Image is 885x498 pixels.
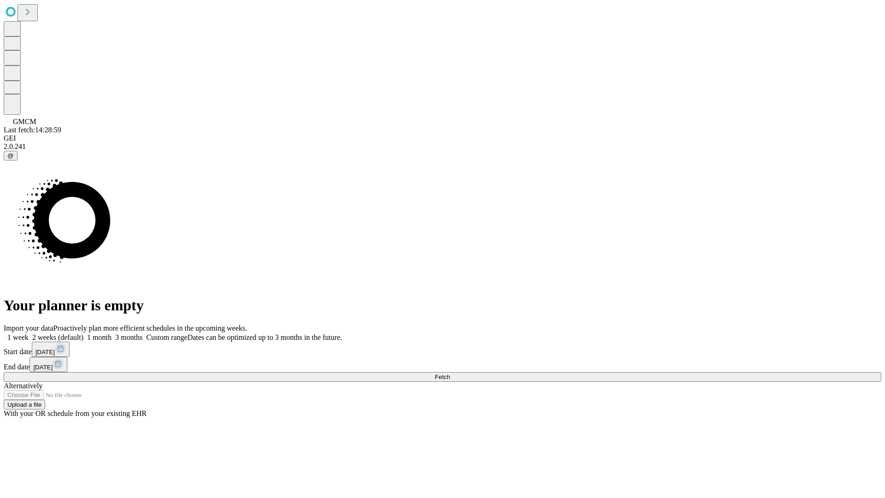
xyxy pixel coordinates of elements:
[87,333,112,341] span: 1 month
[188,333,342,341] span: Dates can be optimized up to 3 months in the future.
[4,400,45,409] button: Upload a file
[4,126,61,134] span: Last fetch: 14:28:59
[53,324,247,332] span: Proactively plan more efficient schedules in the upcoming weeks.
[4,382,42,390] span: Alternatively
[4,142,881,151] div: 2.0.241
[4,342,881,357] div: Start date
[435,373,450,380] span: Fetch
[13,118,36,125] span: GMCM
[29,357,67,372] button: [DATE]
[4,151,18,160] button: @
[32,333,83,341] span: 2 weeks (default)
[4,324,53,332] span: Import your data
[4,372,881,382] button: Fetch
[4,297,881,314] h1: Your planner is empty
[4,357,881,372] div: End date
[4,409,147,417] span: With your OR schedule from your existing EHR
[32,342,70,357] button: [DATE]
[7,152,14,159] span: @
[146,333,187,341] span: Custom range
[115,333,142,341] span: 3 months
[4,134,881,142] div: GEI
[7,333,29,341] span: 1 week
[35,349,55,356] span: [DATE]
[33,364,53,371] span: [DATE]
